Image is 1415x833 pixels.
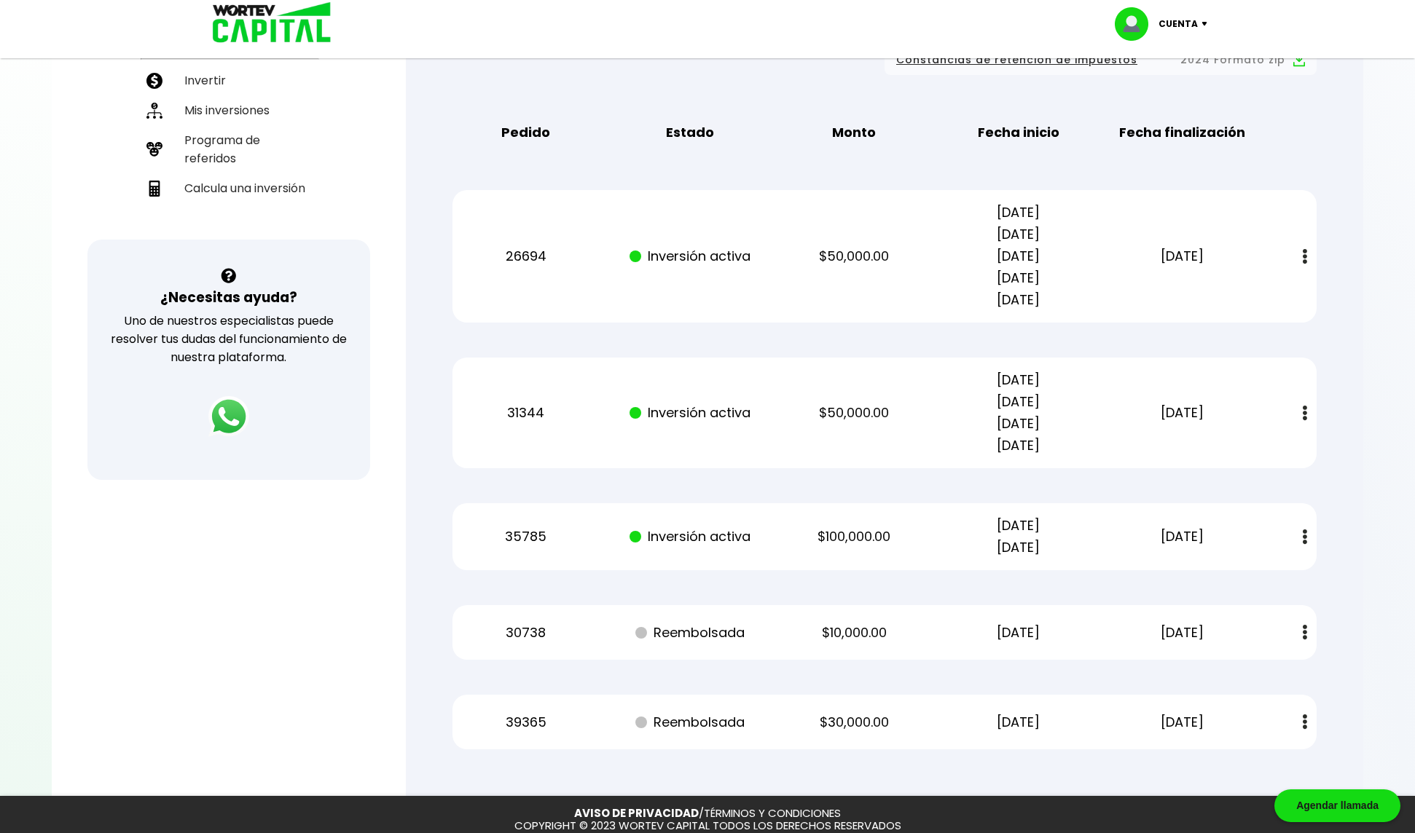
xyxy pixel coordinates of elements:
p: 31344 [457,402,595,424]
p: [DATE] [1113,711,1252,733]
b: Fecha inicio [978,122,1059,143]
span: Constancias de retención de impuestos [896,51,1137,69]
img: recomiendanos-icon.9b8e9327.svg [146,141,162,157]
h3: ¿Necesitas ayuda? [160,287,297,308]
p: [DATE] [949,622,1088,644]
p: Reembolsada [621,711,759,733]
b: Pedido [501,122,550,143]
img: profile-image [1115,7,1159,41]
p: 35785 [457,526,595,548]
p: [DATE] [DATE] [949,515,1088,558]
p: [DATE] [1113,402,1252,424]
img: invertir-icon.b3b967d7.svg [146,73,162,89]
b: Fecha finalización [1119,122,1245,143]
ul: Capital [141,26,318,240]
img: inversiones-icon.6695dc30.svg [146,103,162,119]
b: Estado [666,122,714,143]
p: COPYRIGHT © 2023 WORTEV CAPITAL TODOS LOS DERECHOS RESERVADOS [514,820,901,832]
p: 39365 [457,711,595,733]
p: Inversión activa [621,245,759,267]
img: icon-down [1198,22,1218,26]
p: [DATE] [1113,526,1252,548]
p: [DATE] [1113,622,1252,644]
p: / [574,808,841,820]
p: [DATE] [1113,245,1252,267]
p: Uno de nuestros especialistas puede resolver tus dudas del funcionamiento de nuestra plataforma. [106,312,352,366]
a: AVISO DE PRIVACIDAD [574,805,699,821]
a: Calcula una inversión [141,173,318,203]
p: Reembolsada [621,622,759,644]
img: logos_whatsapp-icon.242b2217.svg [208,396,249,437]
p: $50,000.00 [785,402,923,424]
div: Agendar llamada [1274,789,1400,822]
p: Cuenta [1159,13,1198,35]
img: calculadora-icon.17d418c4.svg [146,181,162,197]
a: Invertir [141,66,318,95]
p: $50,000.00 [785,245,923,267]
p: $30,000.00 [785,711,923,733]
a: TÉRMINOS Y CONDICIONES [704,805,841,821]
b: Monto [832,122,876,143]
a: Programa de referidos [141,125,318,173]
p: [DATE] [DATE] [DATE] [DATE] [DATE] [949,202,1088,311]
p: $10,000.00 [785,622,923,644]
p: [DATE] [DATE] [DATE] [DATE] [949,369,1088,457]
p: Inversión activa [621,402,759,424]
a: Mis inversiones [141,95,318,125]
p: $100,000.00 [785,526,923,548]
button: Constancias de retención de impuestos2024 Formato zip [896,51,1305,69]
p: 30738 [457,622,595,644]
p: 26694 [457,245,595,267]
p: Inversión activa [621,526,759,548]
p: [DATE] [949,711,1088,733]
